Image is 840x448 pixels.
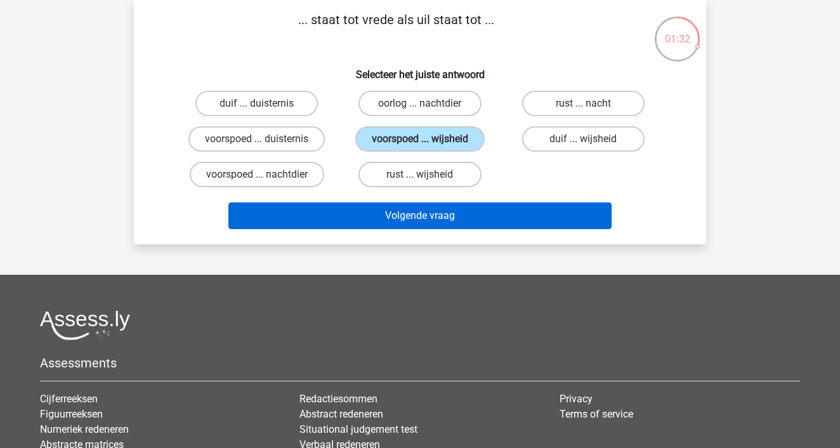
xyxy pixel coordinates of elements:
[154,58,686,81] h6: Selecteer het juiste antwoord
[560,393,593,405] a: Privacy
[358,162,481,187] label: rust ... wijsheid
[154,10,638,48] p: ... staat tot vrede als uil staat tot ...
[653,15,701,47] div: 01:32
[195,91,318,116] label: duif ... duisternis
[358,91,481,116] label: oorlog ... nachtdier
[188,126,325,152] label: voorspoed ... duisternis
[40,408,103,420] a: Figuurreeksen
[40,355,800,371] h5: Assessments
[40,393,98,405] a: Cijferreeksen
[522,91,645,116] label: rust ... nacht
[299,393,377,405] a: Redactiesommen
[228,202,612,229] button: Volgende vraag
[190,162,324,187] label: voorspoed ... nachtdier
[299,423,417,435] a: Situational judgement test
[40,423,129,435] a: Numeriek redeneren
[299,408,383,420] a: Abstract redeneren
[40,310,130,340] img: Assessly logo
[560,408,633,420] a: Terms of service
[522,126,645,152] label: duif ... wijsheid
[355,126,485,152] label: voorspoed ... wijsheid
